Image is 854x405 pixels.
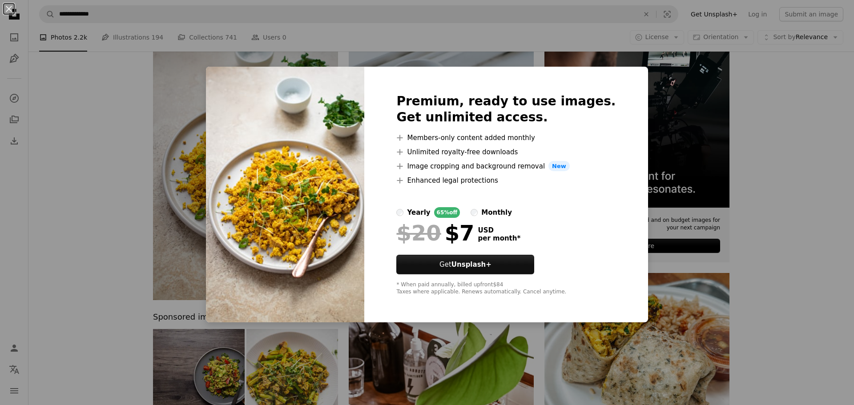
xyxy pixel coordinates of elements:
h2: Premium, ready to use images. Get unlimited access. [396,93,616,125]
input: yearly65%off [396,209,403,216]
li: Members-only content added monthly [396,132,616,143]
span: USD [478,226,520,234]
li: Enhanced legal protections [396,175,616,186]
button: GetUnsplash+ [396,255,534,274]
strong: Unsplash+ [451,261,491,269]
div: 65% off [434,207,460,218]
div: yearly [407,207,430,218]
li: Unlimited royalty-free downloads [396,147,616,157]
span: per month * [478,234,520,242]
img: premium_photo-1694670233199-77b204d60606 [206,67,364,323]
span: $20 [396,221,441,245]
input: monthly [471,209,478,216]
span: New [548,161,570,172]
div: * When paid annually, billed upfront $84 Taxes where applicable. Renews automatically. Cancel any... [396,281,616,296]
div: monthly [481,207,512,218]
li: Image cropping and background removal [396,161,616,172]
div: $7 [396,221,474,245]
